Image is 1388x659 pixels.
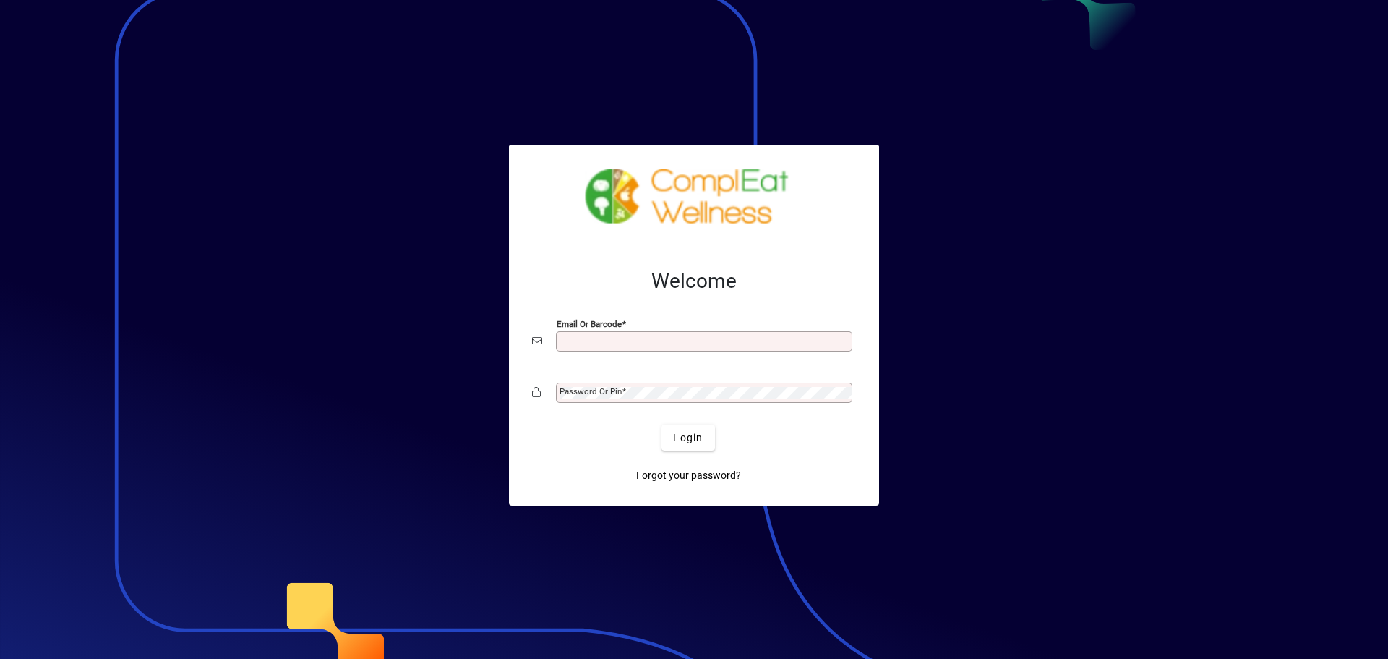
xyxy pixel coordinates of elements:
[673,430,703,446] span: Login
[661,425,714,451] button: Login
[557,319,622,329] mat-label: Email or Barcode
[636,468,741,483] span: Forgot your password?
[630,462,747,488] a: Forgot your password?
[532,269,856,294] h2: Welcome
[560,386,622,396] mat-label: Password or Pin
